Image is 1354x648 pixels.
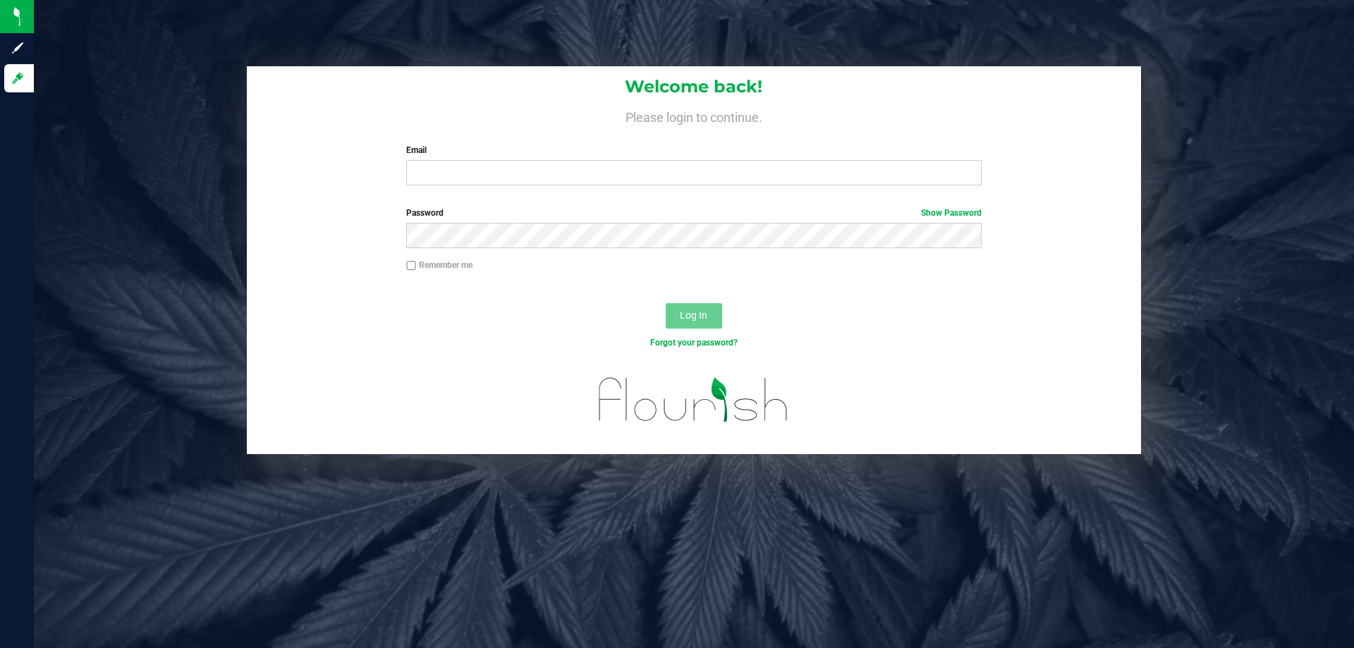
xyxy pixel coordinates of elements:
[406,208,444,218] span: Password
[650,338,738,348] a: Forgot your password?
[921,208,982,218] a: Show Password
[11,71,25,85] inline-svg: Log in
[406,144,981,157] label: Email
[406,259,472,271] label: Remember me
[11,41,25,55] inline-svg: Sign up
[666,303,722,329] button: Log In
[247,107,1141,124] h4: Please login to continue.
[582,364,805,436] img: flourish_logo.svg
[680,310,707,321] span: Log In
[406,261,416,271] input: Remember me
[247,78,1141,96] h1: Welcome back!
